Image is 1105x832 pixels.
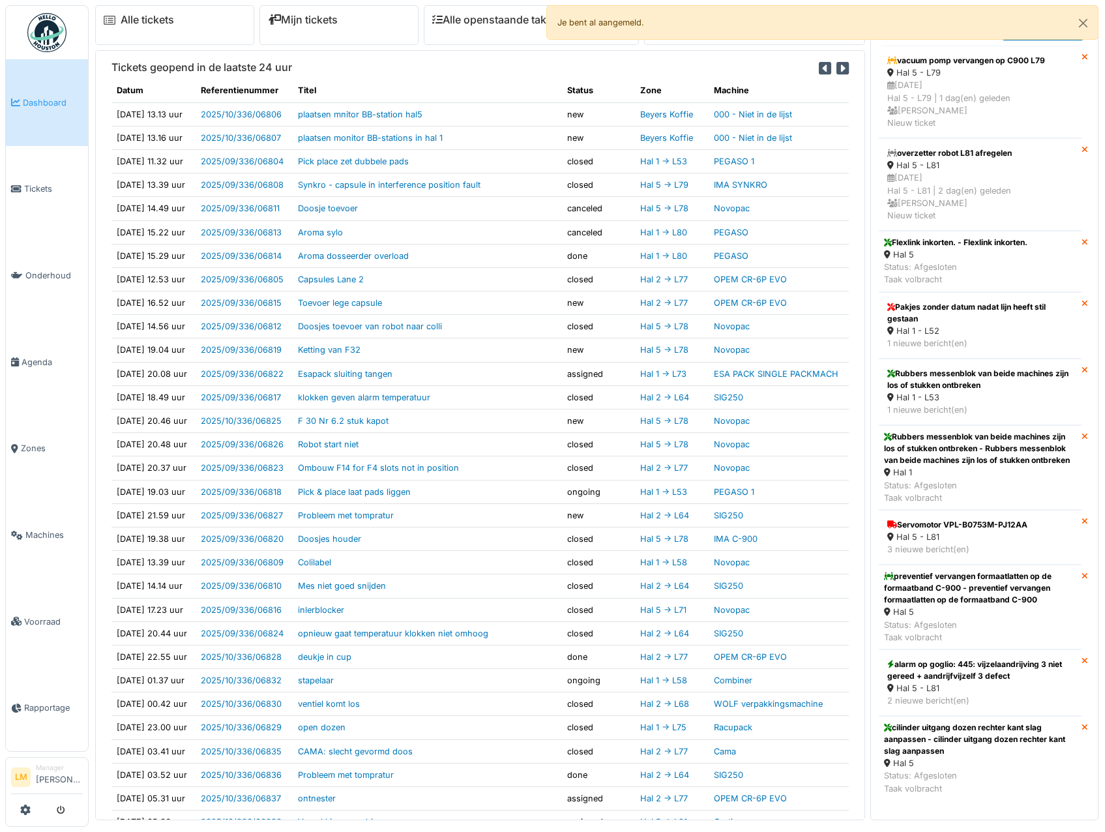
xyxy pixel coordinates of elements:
[887,694,1073,707] div: 2 nieuwe bericht(en)
[293,79,562,102] th: Titel
[111,763,196,786] td: [DATE] 03.52 uur
[714,511,743,520] a: SIG250
[201,511,283,520] a: 2025/09/336/06827
[562,244,635,267] td: done
[884,571,1076,606] div: preventief vervangen formaatlatten op de formaatband C-900 - preventief vervangen formaatlatten o...
[111,79,196,102] th: Datum
[24,702,83,714] span: Rapportage
[298,722,346,732] a: open dozen
[887,147,1073,159] div: overzetter robot L81 afregelen
[640,463,688,473] a: Hal 2 -> L77
[201,534,284,544] a: 2025/09/336/06820
[640,581,689,591] a: Hal 2 -> L64
[640,416,688,426] a: Hal 5 -> L78
[111,787,196,810] td: [DATE] 05.31 uur
[640,676,687,685] a: Hal 1 -> L58
[201,110,282,119] a: 2025/10/336/06806
[714,228,748,237] a: PEGASO
[201,251,282,261] a: 2025/09/336/06814
[201,228,282,237] a: 2025/09/336/06813
[298,180,480,190] a: Synkro - capsule in interference position fault
[201,699,282,709] a: 2025/10/336/06830
[298,629,488,638] a: opnieuw gaat temperatuur klokken niet omhoog
[1068,6,1098,40] button: Close
[562,267,635,291] td: closed
[111,315,196,338] td: [DATE] 14.56 uur
[201,393,281,402] a: 2025/09/336/06817
[562,197,635,220] td: canceled
[111,385,196,409] td: [DATE] 18.49 uur
[36,763,83,773] div: Manager
[884,619,1076,644] div: Status: Afgesloten Taak volbracht
[562,338,635,362] td: new
[640,557,687,567] a: Hal 1 -> L58
[640,817,687,827] a: Hal 5 -> L81
[546,5,1099,40] div: Je bent al aangemeld.
[201,369,284,379] a: 2025/09/336/06822
[562,692,635,716] td: closed
[111,291,196,315] td: [DATE] 16.52 uur
[201,794,281,803] a: 2025/10/336/06837
[562,126,635,149] td: new
[640,722,686,732] a: Hal 1 -> L75
[714,676,752,685] a: Combiner
[6,492,88,578] a: Machines
[298,817,383,827] a: Verpakkings machine
[111,362,196,385] td: [DATE] 20.08 uur
[640,110,693,119] a: Beyers Koffie
[298,794,336,803] a: ontnester
[714,722,752,732] a: Racupack
[111,61,292,74] h6: Tickets geopend in de laatste 24 uur
[879,565,1082,649] a: preventief vervangen formaatlatten op de formaatband C-900 - preventief vervangen formaatlatten o...
[714,699,823,709] a: WOLF verpakkingsmachine
[111,574,196,598] td: [DATE] 14.14 uur
[111,621,196,645] td: [DATE] 20.44 uur
[298,298,382,308] a: Toevoer lege capsule
[201,605,282,615] a: 2025/09/336/06816
[27,13,66,52] img: Badge_color-CXgf-gQk.svg
[884,606,1076,618] div: Hal 5
[298,676,334,685] a: stapelaar
[298,133,443,143] a: plaatsen monitor BB-stations in hal 1
[111,598,196,621] td: [DATE] 17.23 uur
[714,369,838,379] a: ESA PACK SINGLE PACKMACH
[635,79,708,102] th: Zone
[640,228,687,237] a: Hal 1 -> L80
[201,133,281,143] a: 2025/10/336/06807
[6,232,88,319] a: Onderhoud
[24,183,83,195] span: Tickets
[887,159,1073,171] div: Hal 5 - L81
[640,747,688,756] a: Hal 2 -> L77
[714,439,750,449] a: Novopac
[201,581,282,591] a: 2025/09/336/06810
[714,275,787,284] a: OPEM CR-6P EVO
[640,652,688,662] a: Hal 2 -> L77
[714,557,750,567] a: Novopac
[714,581,743,591] a: SIG250
[640,699,689,709] a: Hal 2 -> L68
[714,652,787,662] a: OPEM CR-6P EVO
[111,692,196,716] td: [DATE] 00.42 uur
[298,203,358,213] a: Doosje toevoer
[640,629,689,638] a: Hal 2 -> L64
[562,739,635,763] td: closed
[562,79,635,102] th: Status
[879,292,1082,359] a: Pakjes zonder datum nadat lijn heeft stil gestaan Hal 1 - L52 1 nieuwe bericht(en)
[298,770,394,780] a: Probleem met tompratur
[201,275,284,284] a: 2025/09/336/06805
[640,298,688,308] a: Hal 2 -> L77
[298,605,344,615] a: inlerblocker
[111,433,196,456] td: [DATE] 20.48 uur
[25,269,83,282] span: Onderhoud
[714,321,750,331] a: Novopac
[6,578,88,665] a: Voorraad
[640,203,688,213] a: Hal 5 -> L78
[111,456,196,480] td: [DATE] 20.37 uur
[562,315,635,338] td: closed
[562,173,635,197] td: closed
[201,817,282,827] a: 2025/10/336/06838
[714,629,743,638] a: SIG250
[714,345,750,355] a: Novopac
[201,747,282,756] a: 2025/10/336/06835
[298,156,409,166] a: Pick place zet dubbele pads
